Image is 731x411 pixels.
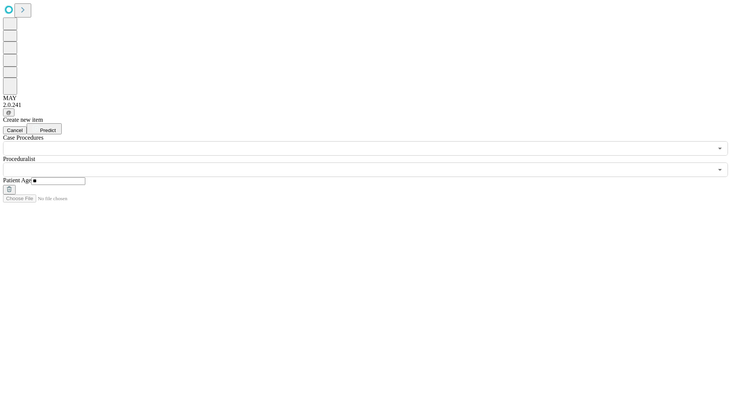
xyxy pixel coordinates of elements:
button: Open [715,164,725,175]
span: Patient Age [3,177,31,183]
span: Create new item [3,116,43,123]
button: Predict [27,123,62,134]
span: Predict [40,127,56,133]
button: Cancel [3,126,27,134]
button: @ [3,108,14,116]
div: MAY [3,95,728,102]
button: Open [715,143,725,154]
span: Scheduled Procedure [3,134,43,141]
span: @ [6,110,11,115]
span: Proceduralist [3,156,35,162]
span: Cancel [7,127,23,133]
div: 2.0.241 [3,102,728,108]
